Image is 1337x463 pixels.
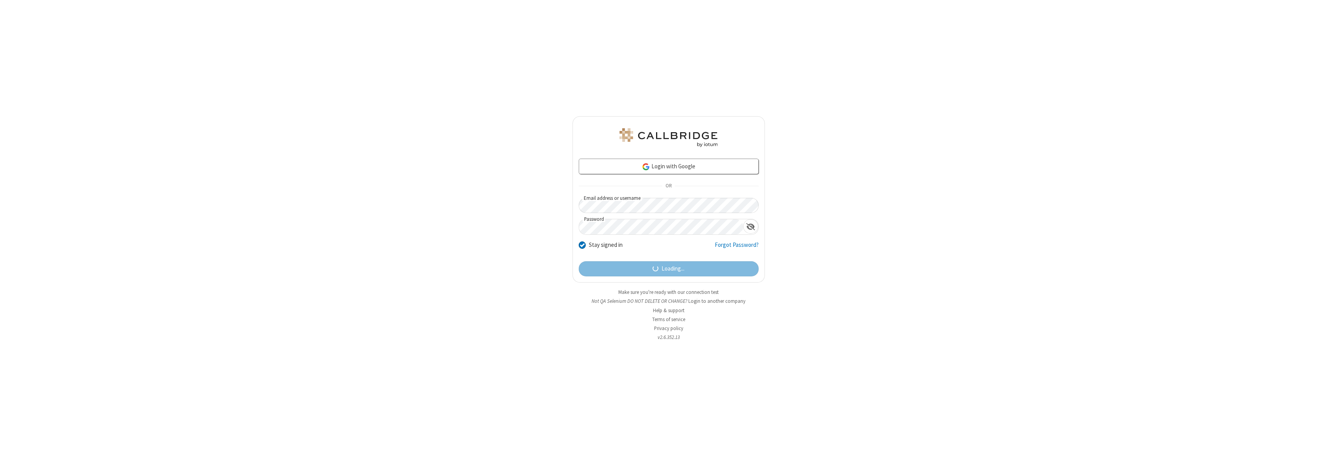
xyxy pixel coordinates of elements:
[652,316,685,323] a: Terms of service
[589,241,623,250] label: Stay signed in
[573,334,765,341] li: v2.6.352.13
[715,241,759,255] a: Forgot Password?
[579,159,759,174] a: Login with Google
[618,289,719,295] a: Make sure you're ready with our connection test
[743,219,758,234] div: Show password
[688,297,745,305] button: Login to another company
[579,261,759,277] button: Loading...
[662,181,675,192] span: OR
[573,297,765,305] li: Not QA Selenium DO NOT DELETE OR CHANGE?
[618,128,719,147] img: QA Selenium DO NOT DELETE OR CHANGE
[654,325,683,332] a: Privacy policy
[1318,443,1331,458] iframe: Chat
[642,162,650,171] img: google-icon.png
[662,264,684,273] span: Loading...
[579,198,759,213] input: Email address or username
[579,219,743,234] input: Password
[653,307,684,314] a: Help & support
